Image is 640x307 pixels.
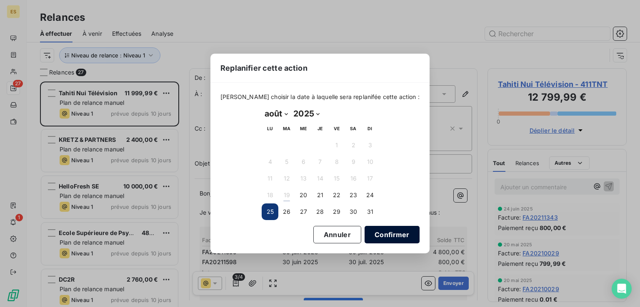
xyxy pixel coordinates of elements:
[262,203,278,220] button: 25
[328,120,345,137] th: vendredi
[312,170,328,187] button: 14
[362,203,378,220] button: 31
[313,226,361,243] button: Annuler
[345,203,362,220] button: 30
[278,153,295,170] button: 5
[328,187,345,203] button: 22
[220,62,307,74] span: Replanifier cette action
[312,187,328,203] button: 21
[612,279,632,299] div: Open Intercom Messenger
[262,187,278,203] button: 18
[328,153,345,170] button: 8
[312,120,328,137] th: jeudi
[312,203,328,220] button: 28
[365,226,420,243] button: Confirmer
[295,187,312,203] button: 20
[262,120,278,137] th: lundi
[345,170,362,187] button: 16
[362,170,378,187] button: 17
[295,203,312,220] button: 27
[312,153,328,170] button: 7
[362,120,378,137] th: dimanche
[362,137,378,153] button: 3
[220,93,420,101] span: [PERSON_NAME] choisir la date à laquelle sera replanifée cette action :
[295,153,312,170] button: 6
[295,170,312,187] button: 13
[328,203,345,220] button: 29
[278,187,295,203] button: 19
[328,137,345,153] button: 1
[278,120,295,137] th: mardi
[262,153,278,170] button: 4
[362,187,378,203] button: 24
[362,153,378,170] button: 10
[295,120,312,137] th: mercredi
[345,120,362,137] th: samedi
[345,137,362,153] button: 2
[345,187,362,203] button: 23
[262,170,278,187] button: 11
[328,170,345,187] button: 15
[345,153,362,170] button: 9
[278,203,295,220] button: 26
[278,170,295,187] button: 12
